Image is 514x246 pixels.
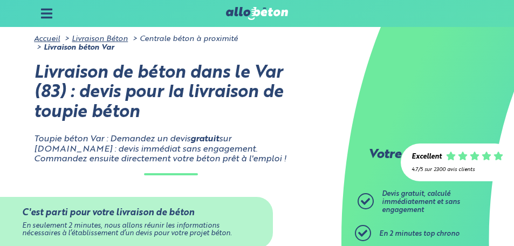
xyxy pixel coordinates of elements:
div: C'est parti pour votre livraison de béton [22,208,251,218]
a: Accueil [34,35,60,43]
div: En seulement 2 minutes, nous allons réunir les informations nécessaires à l’établissement d’un de... [22,222,251,238]
iframe: Help widget launcher [418,204,502,234]
a: Livraison Béton [72,35,128,43]
h1: Livraison de béton dans le Var (83) : devis pour la livraison de toupie béton [34,64,307,123]
li: Centrale béton à proximité [130,35,238,43]
img: allobéton [226,7,289,20]
strong: gratuit [190,135,219,143]
p: Toupie béton Var : Demandez un devis sur [DOMAIN_NAME] : devis immédiat sans engagement. Commande... [34,134,307,164]
li: Livraison béton Var [34,43,114,52]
